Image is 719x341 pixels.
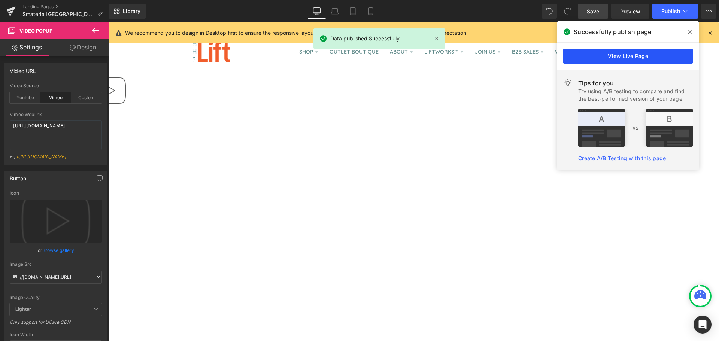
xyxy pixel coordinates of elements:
[661,8,680,14] span: Publish
[10,271,102,284] input: Link
[15,306,31,312] b: Lighter
[587,7,599,15] span: Save
[109,4,146,19] a: New Library
[560,4,575,19] button: Redo
[494,24,527,34] a: DONATE
[10,92,40,103] div: Youtube
[19,28,52,34] span: Video Popup
[578,155,666,161] a: Create A/B Testing with this page
[10,112,102,117] div: Vimeo Weblink
[344,4,362,19] a: Tablet
[442,22,493,36] a: Ways to Give
[510,4,512,10] span: 0
[563,49,693,64] a: View Live Page
[10,295,102,300] div: Image Quality
[22,11,94,17] span: Smateria [GEOGRAPHIC_DATA] Retail
[10,171,26,182] div: Button
[10,319,102,330] div: Only support for UCare CDN
[440,2,461,12] a: Sign Up
[701,4,716,19] button: More
[694,316,712,334] div: Open Intercom Messenger
[578,79,693,88] div: Tips for you
[216,22,275,36] a: OUTLET BOUTIQUE
[125,29,468,37] p: We recommend you to design in Desktop first to ensure the responsive layout would display correct...
[10,154,102,165] div: Eg:
[497,2,527,12] a: 0Cart
[10,191,102,196] div: Icon
[40,92,71,103] div: Vimeo
[620,7,640,15] span: Preview
[10,246,102,254] div: or
[10,332,102,337] div: Icon Width
[94,4,109,10] span: Search
[499,25,522,33] span: DONATE
[10,262,102,267] div: Image Src
[308,4,326,19] a: Desktop
[652,4,698,19] button: Publish
[574,27,651,36] span: Successfully publish page
[277,22,310,36] a: About
[611,4,649,19] a: Preview
[330,34,401,43] span: Data published Successfully.
[85,19,122,40] img: HHPLIFT
[10,64,36,74] div: Video URL
[416,2,435,12] a: Sign In
[466,2,492,12] a: Wholesale
[362,4,380,19] a: Mobile
[16,154,66,159] a: [URL][DOMAIN_NAME]
[42,244,74,257] a: Browse gallery
[56,39,110,56] a: Design
[563,79,572,88] img: light.svg
[362,22,397,36] a: Join Us
[186,22,215,36] a: Shop
[399,22,440,36] a: B2B Sales
[349,4,414,11] li: A Non-Profit Social Enterprise
[578,88,693,103] div: Try using A/B testing to compare and find the best-performed version of your page.
[10,83,102,88] div: Video Source
[71,92,102,103] div: Custom
[85,2,111,12] a: Search
[22,4,109,10] a: Landing Pages
[123,8,140,15] span: Library
[578,109,693,147] img: tip.png
[326,4,344,19] a: Laptop
[311,22,360,36] a: LiftWorks™
[542,4,557,19] button: Undo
